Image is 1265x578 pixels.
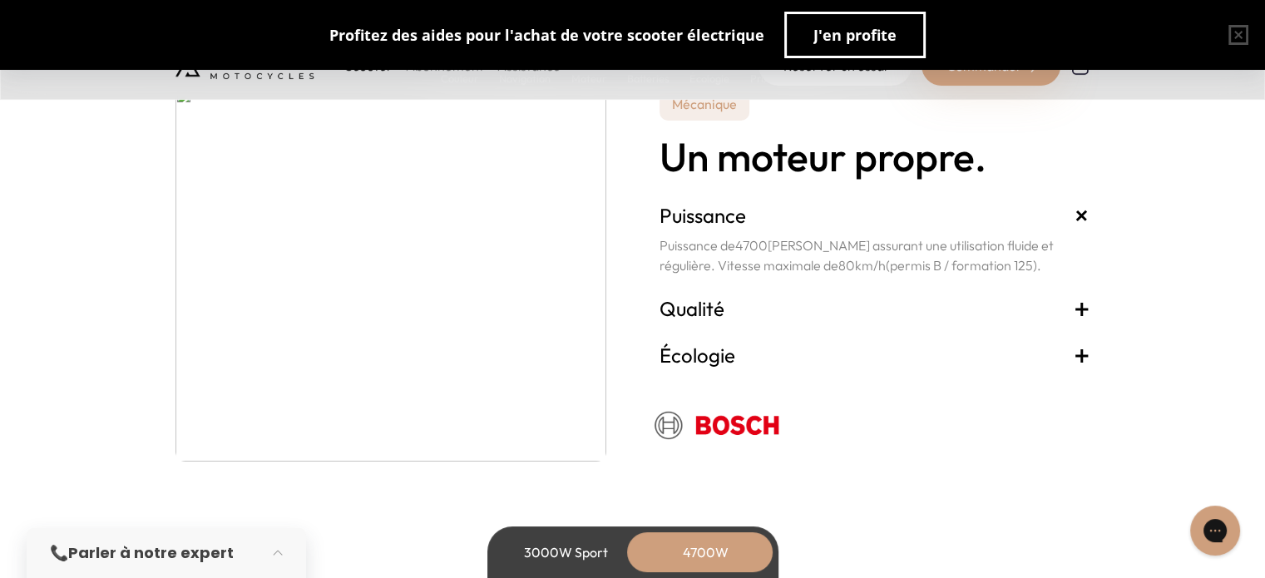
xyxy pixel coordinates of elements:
[1182,500,1248,561] iframe: Gorgias live chat messenger
[838,256,855,273] span: 80
[660,201,1090,228] h3: Puissance
[1074,341,1090,368] span: +
[735,236,768,253] span: 4700
[640,532,773,572] div: 4700W
[886,256,1037,273] span: (permis B / formation 125)
[660,87,749,121] p: Mécanique
[1066,200,1097,230] span: +
[660,235,1090,274] p: Puissance de [PERSON_NAME] assurant une utilisation fluide et régulière. Vitesse maximale de km/h .
[660,134,1090,178] h2: Un moteur propre.
[660,294,1090,321] h3: Qualité
[660,341,1090,368] h3: Écologie
[640,391,798,457] img: Logo Bosch
[500,532,633,572] div: 3000W Sport
[1074,294,1090,321] span: +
